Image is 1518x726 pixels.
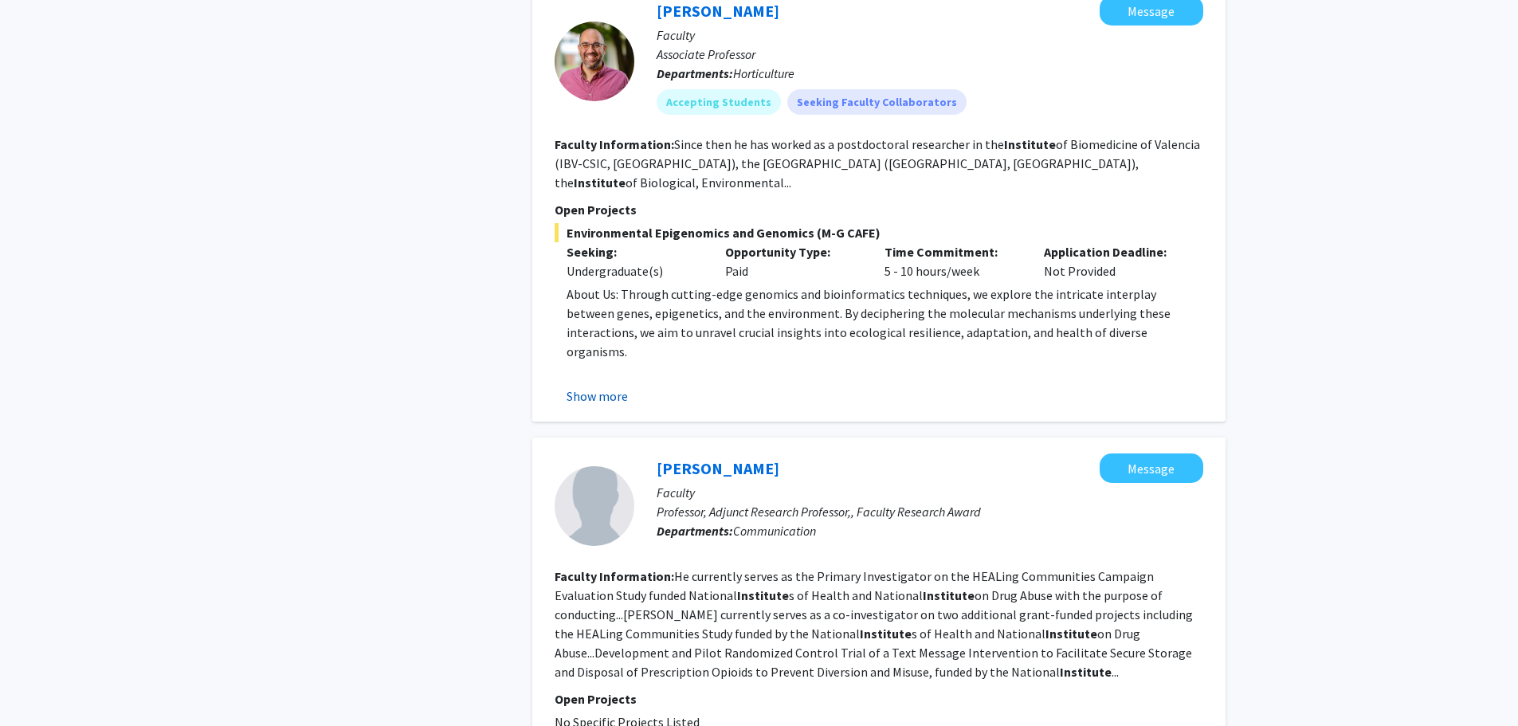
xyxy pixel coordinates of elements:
b: Institute [737,587,789,603]
button: Show more [567,387,628,406]
p: Faculty [657,483,1203,502]
p: Professor, Adjunct Research Professor,, Faculty Research Award [657,502,1203,521]
b: Institute [860,626,912,642]
iframe: Chat [12,654,68,714]
span: Horticulture [733,65,794,81]
mat-chip: Seeking Faculty Collaborators [787,89,967,115]
p: Time Commitment: [885,242,1020,261]
p: Open Projects [555,689,1203,708]
a: [PERSON_NAME] [657,1,779,21]
p: Open Projects [555,200,1203,219]
b: Institute [1060,664,1112,680]
div: Paid [713,242,873,281]
p: Faculty [657,26,1203,45]
b: Faculty Information: [555,136,674,152]
span: Environmental Epigenomics and Genomics (M-G CAFE) [555,223,1203,242]
p: Opportunity Type: [725,242,861,261]
button: Message Donald Helme [1100,453,1203,483]
b: Institute [1045,626,1097,642]
b: Institute [574,175,626,190]
b: Institute [923,587,975,603]
b: Faculty Information: [555,568,674,584]
p: Application Deadline: [1044,242,1179,261]
div: 5 - 10 hours/week [873,242,1032,281]
p: Seeking: [567,242,702,261]
div: Undergraduate(s) [567,261,702,281]
b: Departments: [657,65,733,81]
span: Communication [733,523,816,539]
fg-read-more: Since then he has worked as a postdoctoral researcher in the of Biomedicine of Valencia (IBV-CSIC... [555,136,1200,190]
p: About Us: Through cutting-edge genomics and bioinformatics techniques, we explore the intricate i... [567,285,1203,361]
div: Not Provided [1032,242,1191,281]
a: [PERSON_NAME] [657,458,779,478]
mat-chip: Accepting Students [657,89,781,115]
b: Institute [1004,136,1056,152]
p: Associate Professor [657,45,1203,64]
b: Departments: [657,523,733,539]
fg-read-more: He currently serves as the Primary Investigator on the HEALing Communities Campaign Evaluation St... [555,568,1193,680]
